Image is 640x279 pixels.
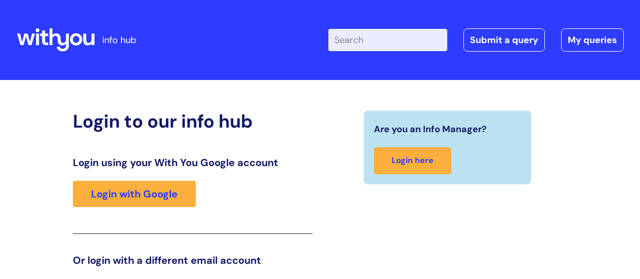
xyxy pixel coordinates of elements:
[102,32,136,48] p: info hub
[463,28,545,52] a: Submit a query
[73,254,313,266] h3: Or login with a different email account
[561,28,624,52] a: My queries
[374,121,487,137] span: Are you an Info Manager?
[73,181,196,207] a: Login with Google
[73,110,313,132] h2: Login to our info hub
[328,29,447,51] input: Search
[73,156,313,169] h3: Login using your With You Google account
[374,147,451,174] a: Login here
